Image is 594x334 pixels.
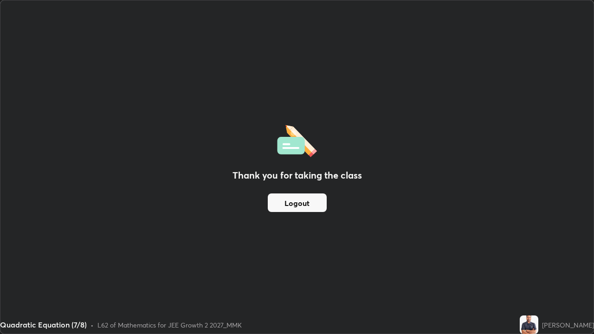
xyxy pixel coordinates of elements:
button: Logout [268,193,327,212]
h2: Thank you for taking the class [232,168,362,182]
img: offlineFeedback.1438e8b3.svg [277,122,317,157]
div: L62 of Mathematics for JEE Growth 2 2027_MMK [97,320,242,330]
img: ef9934dcb0874e5a9d75c64c684e6fbb.jpg [520,315,538,334]
div: [PERSON_NAME] [542,320,594,330]
div: • [90,320,94,330]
